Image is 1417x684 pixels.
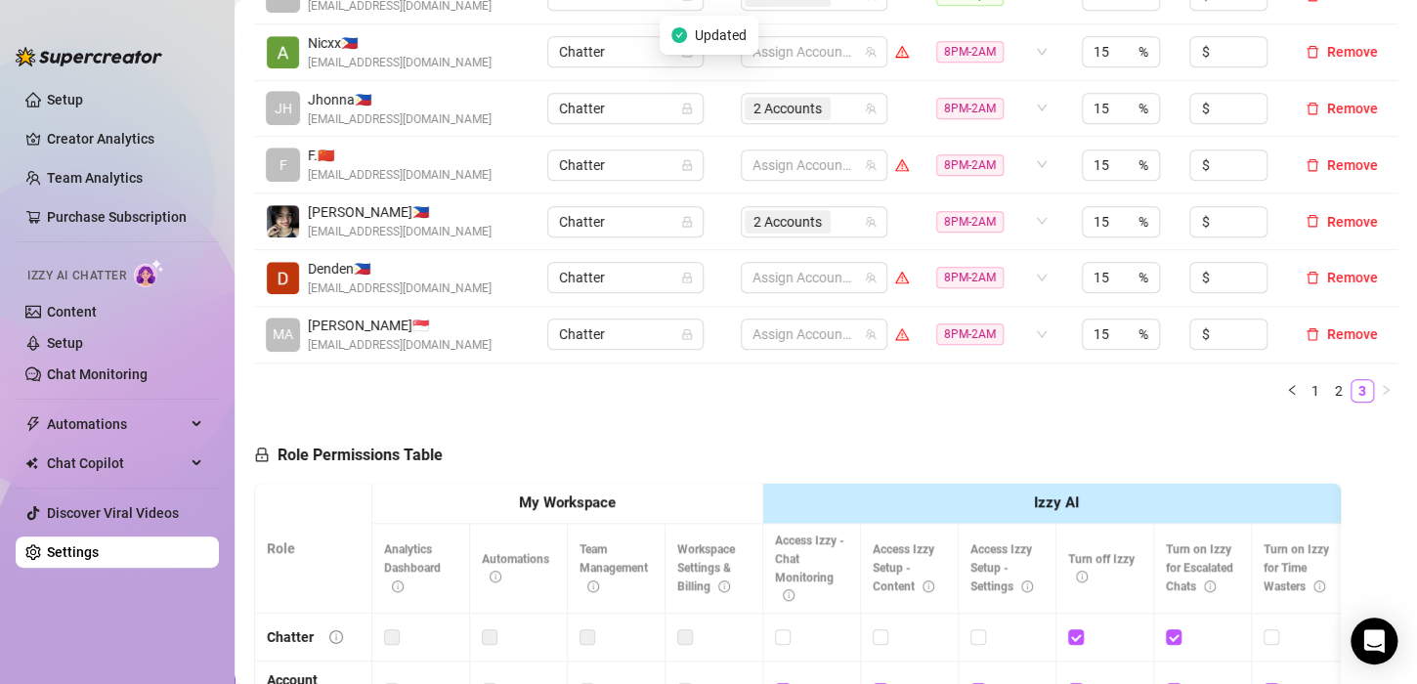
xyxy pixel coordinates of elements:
[1313,580,1325,592] span: info-circle
[47,201,203,233] a: Purchase Subscription
[895,158,909,172] span: warning
[47,335,83,351] a: Setup
[783,589,794,601] span: info-circle
[753,211,822,233] span: 2 Accounts
[559,150,692,180] span: Chatter
[1374,379,1397,403] li: Next Page
[392,580,404,592] span: info-circle
[25,416,41,432] span: thunderbolt
[865,216,877,228] span: team
[1298,153,1386,177] button: Remove
[1327,101,1378,116] span: Remove
[47,544,99,560] a: Settings
[559,37,692,66] span: Chatter
[1076,571,1088,582] span: info-circle
[873,542,934,593] span: Access Izzy Setup - Content
[308,279,492,298] span: [EMAIL_ADDRESS][DOMAIN_NAME]
[895,327,909,341] span: warning
[1298,266,1386,289] button: Remove
[519,493,616,511] strong: My Workspace
[1306,158,1319,172] span: delete
[267,626,314,648] div: Chatter
[47,505,179,521] a: Discover Viral Videos
[1374,379,1397,403] button: right
[718,580,730,592] span: info-circle
[865,46,877,58] span: team
[1305,380,1326,402] a: 1
[308,258,492,279] span: Denden 🇵🇭
[681,103,693,114] span: lock
[1352,380,1373,402] a: 3
[27,267,126,285] span: Izzy AI Chatter
[308,54,492,72] span: [EMAIL_ADDRESS][DOMAIN_NAME]
[16,47,162,66] img: logo-BBDzfeDw.svg
[47,448,186,479] span: Chat Copilot
[745,97,831,120] span: 2 Accounts
[895,45,909,59] span: warning
[47,304,97,320] a: Content
[267,36,299,68] img: Nicxx
[580,542,648,593] span: Team Management
[1264,542,1329,593] span: Turn on Izzy for Time Wasters
[1380,384,1392,396] span: right
[1298,40,1386,64] button: Remove
[308,32,492,54] span: Nicxx 🇵🇭
[254,447,270,462] span: lock
[865,328,877,340] span: team
[681,328,693,340] span: lock
[308,89,492,110] span: Jhonna 🇵🇭
[25,456,38,470] img: Chat Copilot
[490,571,501,582] span: info-circle
[923,580,934,592] span: info-circle
[865,103,877,114] span: team
[275,98,292,119] span: JH
[970,542,1033,593] span: Access Izzy Setup - Settings
[308,110,492,129] span: [EMAIL_ADDRESS][DOMAIN_NAME]
[1298,97,1386,120] button: Remove
[587,580,599,592] span: info-circle
[1280,379,1304,403] li: Previous Page
[936,154,1004,176] span: 8PM-2AM
[1306,271,1319,284] span: delete
[47,170,143,186] a: Team Analytics
[681,272,693,283] span: lock
[681,159,693,171] span: lock
[559,263,692,292] span: Chatter
[308,336,492,355] span: [EMAIL_ADDRESS][DOMAIN_NAME]
[936,41,1004,63] span: 8PM-2AM
[134,259,164,287] img: AI Chatter
[1068,552,1135,584] span: Turn off Izzy
[559,207,692,236] span: Chatter
[267,262,299,294] img: Denden
[1327,44,1378,60] span: Remove
[482,552,549,584] span: Automations
[559,94,692,123] span: Chatter
[47,408,186,440] span: Automations
[559,320,692,349] span: Chatter
[255,484,372,614] th: Role
[1298,322,1386,346] button: Remove
[1306,327,1319,341] span: delete
[329,630,343,644] span: info-circle
[308,201,492,223] span: [PERSON_NAME] 🇵🇭
[1306,45,1319,59] span: delete
[865,272,877,283] span: team
[865,159,877,171] span: team
[1306,102,1319,115] span: delete
[308,145,492,166] span: F. 🇨🇳
[1327,326,1378,342] span: Remove
[47,92,83,107] a: Setup
[677,542,735,593] span: Workspace Settings & Billing
[1280,379,1304,403] button: left
[1327,270,1378,285] span: Remove
[753,98,822,119] span: 2 Accounts
[1286,384,1298,396] span: left
[695,24,747,46] span: Updated
[308,223,492,241] span: [EMAIL_ADDRESS][DOMAIN_NAME]
[1304,379,1327,403] li: 1
[254,444,443,467] h5: Role Permissions Table
[745,210,831,234] span: 2 Accounts
[308,315,492,336] span: [PERSON_NAME] 🇸🇬
[1166,542,1233,593] span: Turn on Izzy for Escalated Chats
[1327,214,1378,230] span: Remove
